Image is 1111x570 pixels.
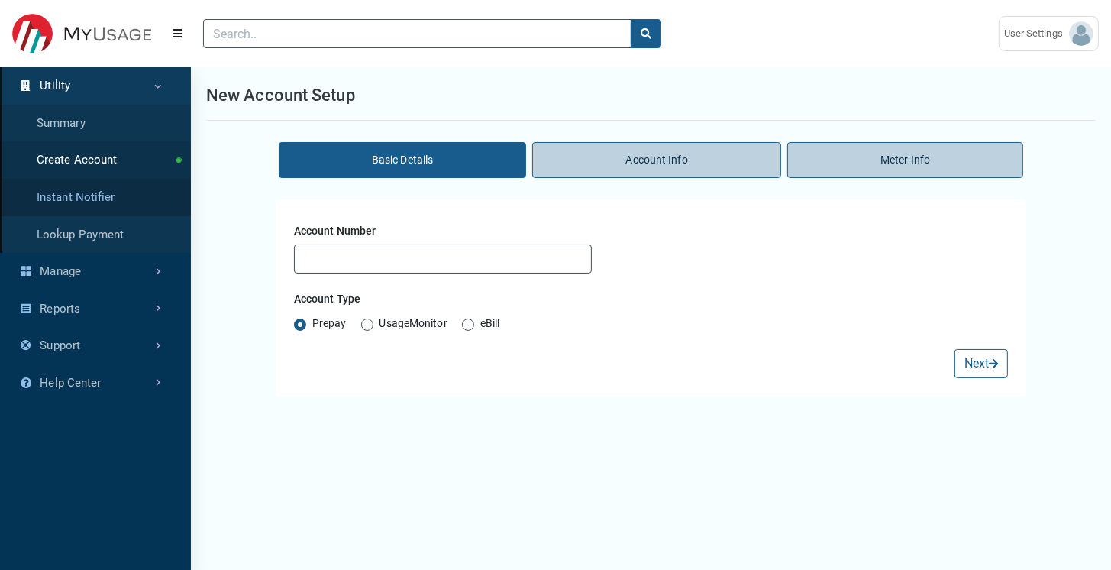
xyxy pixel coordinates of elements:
[999,16,1099,51] a: User Settings
[379,316,447,334] label: UsageMonitor
[294,286,360,313] label: Account Type
[532,142,781,178] li: Account Info
[294,218,376,245] label: Account Number
[279,142,527,178] li: Basic Details
[312,316,347,334] label: Prepay
[1004,26,1069,41] span: User Settings
[954,349,1008,378] button: Next
[631,19,661,48] button: search
[206,83,355,108] h1: New Account Setup
[480,316,500,334] label: eBill
[163,20,191,47] button: Menu
[787,142,1023,178] li: Meter Info
[12,14,151,54] img: ESITESTV3 Logo
[203,19,631,48] input: Search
